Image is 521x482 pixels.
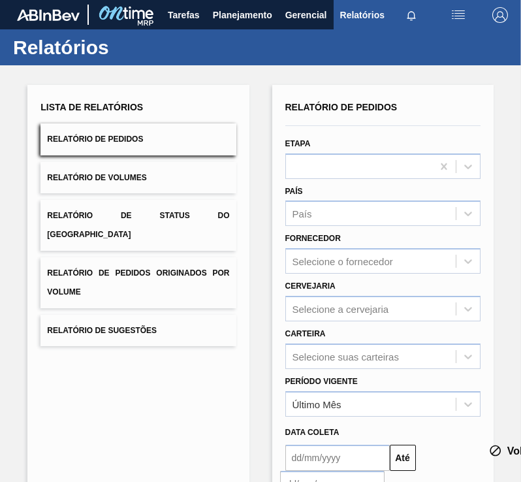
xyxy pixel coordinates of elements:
img: userActions [450,7,466,23]
img: Logout [492,7,508,23]
button: Relatório de Status do [GEOGRAPHIC_DATA] [40,200,236,251]
span: Relatório de Pedidos Originados por Volume [47,268,229,297]
img: TNhmsLtSVTkK8tSr43FrP2fwEKptu5GPRR3wAAAABJRU5ErkJggg== [17,9,80,21]
div: Selecione suas carteiras [292,351,399,362]
label: País [285,187,303,196]
span: Relatório de Pedidos [285,102,398,112]
h1: Relatórios [13,40,245,55]
span: Relatório de Volumes [47,173,146,182]
span: Relatório de Status do [GEOGRAPHIC_DATA] [47,211,229,239]
label: Carteira [285,329,326,338]
span: Relatório de Sugestões [47,326,157,335]
button: Relatório de Volumes [40,162,236,194]
span: Gerencial [285,7,327,23]
label: Período Vigente [285,377,358,386]
button: Relatório de Pedidos Originados por Volume [40,257,236,308]
button: Relatório de Sugestões [40,315,236,347]
span: Planejamento [213,7,272,23]
label: Cervejaria [285,281,336,291]
div: Selecione a cervejaria [292,303,389,314]
div: Último Mês [292,398,341,410]
span: Data coleta [285,428,339,437]
span: Relatório de Pedidos [47,135,143,144]
button: Relatório de Pedidos [40,123,236,155]
label: Etapa [285,139,311,148]
input: dd/mm/yyyy [285,445,390,471]
button: Notificações [390,6,432,24]
div: Selecione o fornecedor [292,256,393,267]
span: Lista de Relatórios [40,102,143,112]
div: País [292,208,312,219]
label: Fornecedor [285,234,341,243]
button: Até [390,445,416,471]
span: Tarefas [168,7,200,23]
span: Relatórios [340,7,385,23]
